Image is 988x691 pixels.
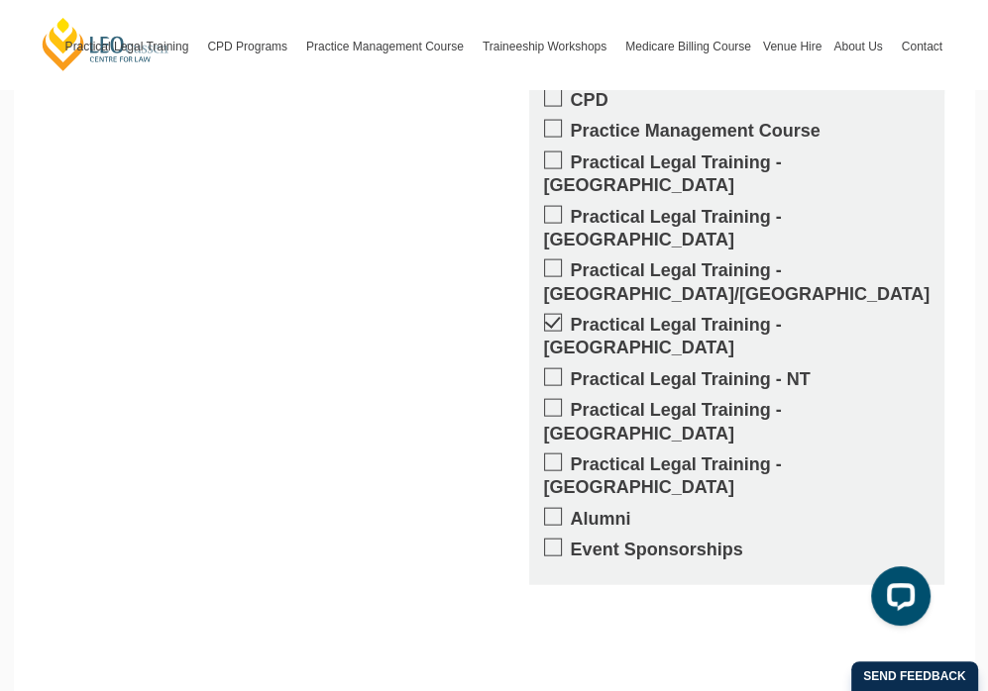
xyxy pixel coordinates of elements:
[300,4,477,89] a: Practice Management Course
[544,314,931,360] label: Practical Legal Training - [GEOGRAPHIC_DATA]
[544,259,931,306] label: Practical Legal Training - [GEOGRAPHIC_DATA]/[GEOGRAPHIC_DATA]
[509,601,811,678] iframe: reCAPTCHA
[896,4,948,89] a: Contact
[59,4,202,89] a: Practical Legal Training
[544,539,931,561] label: Event Sponsorships
[544,89,931,112] label: CPD
[757,4,827,89] a: Venue Hire
[855,558,938,642] iframe: LiveChat chat widget
[544,399,931,445] label: Practical Legal Training - [GEOGRAPHIC_DATA]
[477,4,619,89] a: Traineeship Workshops
[827,4,895,89] a: About Us
[201,4,300,89] a: CPD Programs
[40,16,171,72] a: [PERSON_NAME] Centre for Law
[544,453,931,500] label: Practical Legal Training - [GEOGRAPHIC_DATA]
[544,368,931,391] label: Practical Legal Training - NT
[544,151,931,198] label: Practical Legal Training - [GEOGRAPHIC_DATA]
[544,508,931,531] label: Alumni
[619,4,757,89] a: Medicare Billing Course
[544,120,931,143] label: Practice Management Course
[544,206,931,252] label: Practical Legal Training - [GEOGRAPHIC_DATA]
